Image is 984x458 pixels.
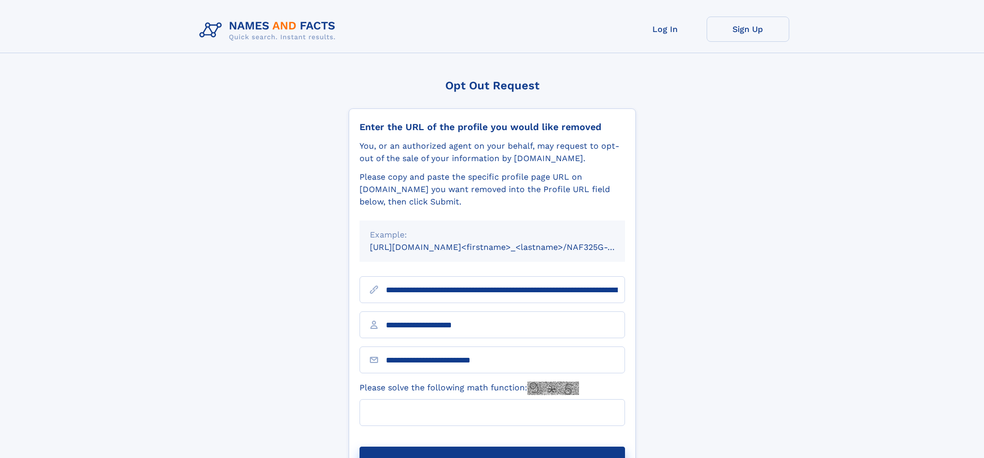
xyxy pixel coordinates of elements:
a: Log In [624,17,707,42]
div: Please copy and paste the specific profile page URL on [DOMAIN_NAME] you want removed into the Pr... [360,171,625,208]
a: Sign Up [707,17,789,42]
div: You, or an authorized agent on your behalf, may request to opt-out of the sale of your informatio... [360,140,625,165]
div: Opt Out Request [349,79,636,92]
label: Please solve the following math function: [360,382,579,395]
img: Logo Names and Facts [195,17,344,44]
div: Enter the URL of the profile you would like removed [360,121,625,133]
div: Example: [370,229,615,241]
small: [URL][DOMAIN_NAME]<firstname>_<lastname>/NAF325G-xxxxxxxx [370,242,645,252]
